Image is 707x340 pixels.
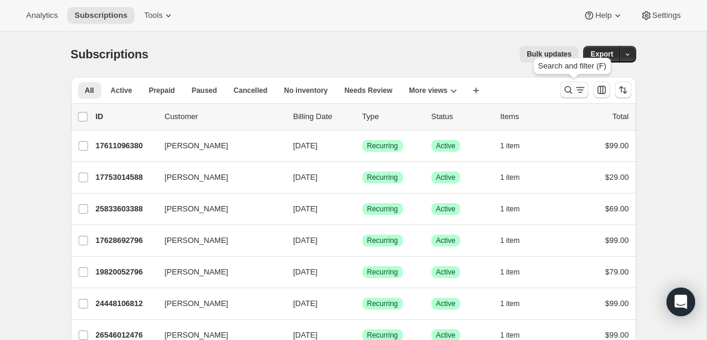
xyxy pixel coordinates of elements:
[402,82,464,99] button: More views
[284,86,327,95] span: No inventory
[165,235,229,247] span: [PERSON_NAME]
[165,171,229,183] span: [PERSON_NAME]
[500,232,533,249] button: 1 item
[96,235,155,247] p: 17628692796
[96,140,155,152] p: 17611096380
[612,111,628,123] p: Total
[605,204,629,213] span: $69.00
[431,111,491,123] p: Status
[293,236,318,245] span: [DATE]
[165,298,229,310] span: [PERSON_NAME]
[74,11,127,20] span: Subscriptions
[605,173,629,182] span: $29.00
[633,7,688,24] button: Settings
[96,295,629,312] div: 24448106812[PERSON_NAME][DATE]SuccessRecurringSuccessActive1 item$99.00
[96,264,629,280] div: 19820052796[PERSON_NAME][DATE]SuccessRecurringSuccessActive1 item$79.00
[96,111,155,123] p: ID
[500,141,520,151] span: 1 item
[605,236,629,245] span: $99.00
[527,49,571,59] span: Bulk updates
[158,136,277,155] button: [PERSON_NAME]
[500,173,520,182] span: 1 item
[367,236,398,245] span: Recurring
[165,203,229,215] span: [PERSON_NAME]
[500,111,560,123] div: Items
[583,46,620,63] button: Export
[436,330,456,340] span: Active
[367,173,398,182] span: Recurring
[345,86,393,95] span: Needs Review
[293,299,318,308] span: [DATE]
[158,199,277,219] button: [PERSON_NAME]
[500,267,520,277] span: 1 item
[165,111,284,123] p: Customer
[26,11,58,20] span: Analytics
[293,173,318,182] span: [DATE]
[615,82,631,98] button: Sort the results
[436,173,456,182] span: Active
[234,86,268,95] span: Cancelled
[367,204,398,214] span: Recurring
[500,138,533,154] button: 1 item
[149,86,175,95] span: Prepaid
[19,7,65,24] button: Analytics
[605,330,629,339] span: $99.00
[67,7,134,24] button: Subscriptions
[500,204,520,214] span: 1 item
[144,11,162,20] span: Tools
[96,171,155,183] p: 17753014588
[367,299,398,308] span: Recurring
[500,330,520,340] span: 1 item
[96,203,155,215] p: 25833603388
[652,11,681,20] span: Settings
[367,141,398,151] span: Recurring
[500,264,533,280] button: 1 item
[96,232,629,249] div: 17628692796[PERSON_NAME][DATE]SuccessRecurringSuccessActive1 item$99.00
[96,169,629,186] div: 17753014588[PERSON_NAME][DATE]SuccessRecurringSuccessActive1 item$29.00
[409,86,448,95] span: More views
[293,141,318,150] span: [DATE]
[595,11,611,20] span: Help
[293,204,318,213] span: [DATE]
[367,330,398,340] span: Recurring
[520,46,578,63] button: Bulk updates
[96,111,629,123] div: IDCustomerBilling DateTypeStatusItemsTotal
[158,231,277,250] button: [PERSON_NAME]
[605,141,629,150] span: $99.00
[96,201,629,217] div: 25833603388[PERSON_NAME][DATE]SuccessRecurringSuccessActive1 item$69.00
[436,236,456,245] span: Active
[85,86,94,95] span: All
[158,168,277,187] button: [PERSON_NAME]
[293,267,318,276] span: [DATE]
[560,82,589,98] button: Search and filter results
[500,169,533,186] button: 1 item
[500,295,533,312] button: 1 item
[137,7,182,24] button: Tools
[165,266,229,278] span: [PERSON_NAME]
[500,299,520,308] span: 1 item
[436,299,456,308] span: Active
[96,266,155,278] p: 19820052796
[367,267,398,277] span: Recurring
[293,330,318,339] span: [DATE]
[500,236,520,245] span: 1 item
[362,111,422,123] div: Type
[158,263,277,282] button: [PERSON_NAME]
[667,288,695,316] div: Open Intercom Messenger
[590,49,613,59] span: Export
[293,111,353,123] p: Billing Date
[436,267,456,277] span: Active
[158,294,277,313] button: [PERSON_NAME]
[436,204,456,214] span: Active
[605,267,629,276] span: $79.00
[605,299,629,308] span: $99.00
[111,86,132,95] span: Active
[165,140,229,152] span: [PERSON_NAME]
[96,298,155,310] p: 24448106812
[71,48,149,61] span: Subscriptions
[436,141,456,151] span: Active
[500,201,533,217] button: 1 item
[467,82,486,99] button: Create new view
[192,86,217,95] span: Paused
[576,7,630,24] button: Help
